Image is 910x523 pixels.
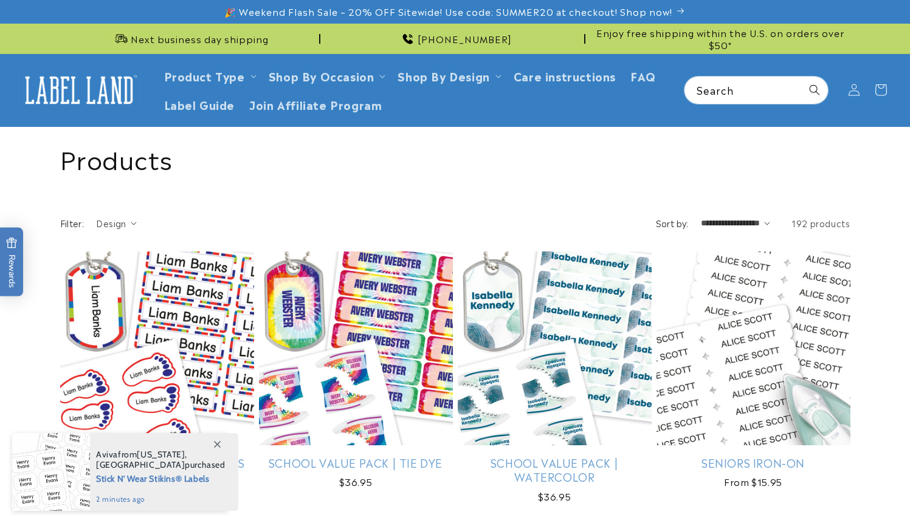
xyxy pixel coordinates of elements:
[656,217,689,229] label: Sort by:
[14,67,145,114] a: Label Land
[96,459,185,470] span: [GEOGRAPHIC_DATA]
[96,470,226,485] span: Stick N' Wear Stikins® Labels
[259,456,453,470] a: School Value Pack | Tie Dye
[791,217,850,229] span: 192 products
[60,217,84,230] h2: Filter:
[261,61,391,90] summary: Shop By Occasion
[398,67,489,84] a: Shop By Design
[390,61,506,90] summary: Shop By Design
[96,217,126,229] span: Design
[325,24,585,53] div: Announcement
[164,67,245,84] a: Product Type
[801,77,828,103] button: Search
[514,69,616,83] span: Care instructions
[249,97,382,111] span: Join Affiliate Program
[590,24,850,53] div: Announcement
[6,237,18,287] span: Rewards
[157,61,261,90] summary: Product Type
[18,71,140,109] img: Label Land
[96,217,137,230] summary: Design (0 selected)
[164,97,235,111] span: Label Guide
[269,69,374,83] span: Shop By Occasion
[131,33,269,45] span: Next business day shipping
[242,90,389,118] a: Join Affiliate Program
[60,24,320,53] div: Announcement
[630,69,656,83] span: FAQ
[96,449,118,460] span: Aviva
[506,61,623,90] a: Care instructions
[623,61,663,90] a: FAQ
[96,450,226,470] span: from , purchased
[458,456,652,484] a: School Value Pack | Watercolor
[224,5,672,18] span: 🎉 Weekend Flash Sale – 20% OFF Sitewide! Use code: SUMMER20 at checkout! Shop now!
[657,456,850,470] a: Seniors Iron-On
[418,33,512,45] span: [PHONE_NUMBER]
[137,449,185,460] span: [US_STATE]
[96,494,226,505] span: 2 minutes ago
[590,27,850,50] span: Enjoy free shipping within the U.S. on orders over $50*
[60,142,850,174] h1: Products
[157,90,243,118] a: Label Guide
